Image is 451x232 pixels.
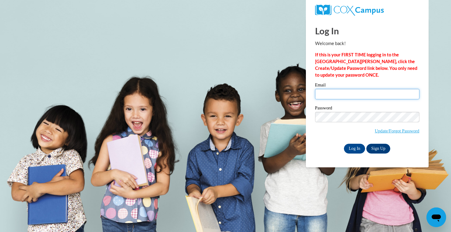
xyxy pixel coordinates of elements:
[315,52,417,78] strong: If this is your FIRST TIME logging in to the [GEOGRAPHIC_DATA][PERSON_NAME], click the Create/Upd...
[315,106,419,112] label: Password
[426,207,446,227] iframe: Button to launch messaging window
[315,5,419,16] a: COX Campus
[315,83,419,89] label: Email
[315,25,419,37] h1: Log In
[366,144,390,154] a: Sign Up
[315,40,419,47] p: Welcome back!
[315,5,384,16] img: COX Campus
[344,144,365,154] input: Log In
[375,128,419,133] a: Update/Forgot Password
